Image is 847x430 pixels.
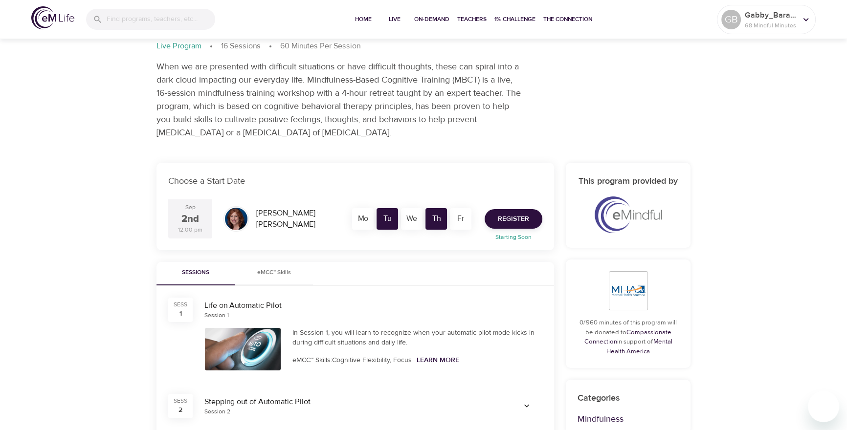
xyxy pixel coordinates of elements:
div: Session 2 [204,408,230,416]
button: Register [485,209,542,229]
span: 1% Challenge [494,14,535,24]
span: Register [498,213,529,225]
span: Live [383,14,406,24]
div: Session 1 [204,311,229,320]
span: On-Demand [414,14,449,24]
a: Compassionate Connection [584,328,671,346]
iframe: Button to launch messaging window [808,391,839,422]
div: 2nd [181,212,199,226]
div: SESS [174,301,187,309]
div: Fr [450,208,471,230]
div: We [401,208,423,230]
nav: breadcrumb [156,41,691,52]
p: 16 Sessions [221,41,261,52]
div: 12:00 pm [178,226,202,234]
div: Stepping out of Automatic Pilot [204,396,499,408]
p: Gabby_Barahona [745,9,797,21]
div: Sep [185,203,196,212]
p: Choose a Start Date [168,174,542,188]
p: Starting Soon [479,233,548,241]
div: GB [721,10,741,29]
span: Home [352,14,375,24]
div: Mo [352,208,374,230]
span: Teachers [457,14,487,24]
span: The Connection [543,14,592,24]
span: eMCC™ Skills: Cognitive Flexibility, Focus [292,356,412,365]
img: logo [31,6,74,29]
div: In Session 1, you will learn to recognize when your automatic pilot mode kicks in during difficul... [292,328,543,347]
div: Th [425,208,447,230]
p: Live Program [156,41,201,52]
span: eMCC™ Skills [241,268,307,278]
p: Categories [578,391,679,405]
p: 68 Mindful Minutes [745,21,797,30]
a: Mental Health America [606,338,672,355]
img: eMindful%20logo%20%281%29.png [595,196,662,233]
h6: This program provided by [578,174,679,189]
div: Life on Automatic Pilot [204,300,542,311]
p: 0/960 minutes of this program will be donated to in support of [578,318,679,356]
p: 60 Minutes Per Session [280,41,360,52]
span: Sessions [162,268,229,278]
div: [PERSON_NAME] [PERSON_NAME] [252,204,343,234]
div: 2 [178,405,182,415]
input: Find programs, teachers, etc... [107,9,215,30]
div: 1 [179,309,182,319]
p: Mindfulness [578,412,679,426]
div: SESS [174,397,187,405]
div: Tu [377,208,398,230]
a: Learn More [417,356,459,365]
p: When we are presented with difficult situations or have difficult thoughts, these can spiral into... [156,60,523,139]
